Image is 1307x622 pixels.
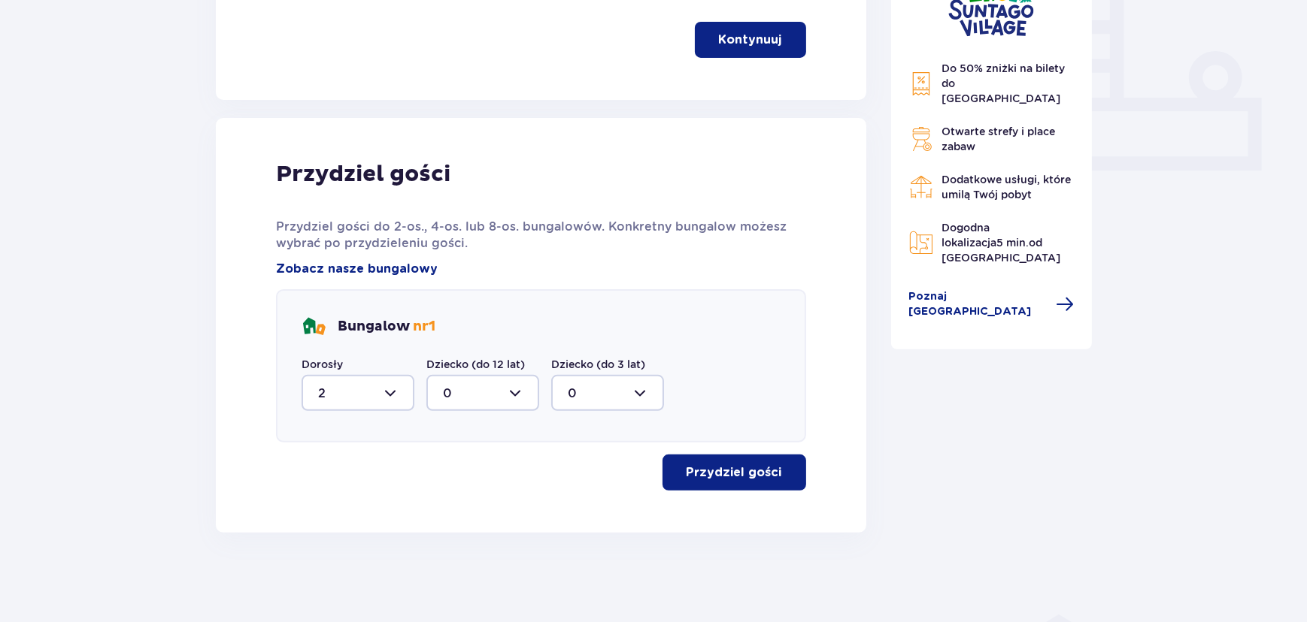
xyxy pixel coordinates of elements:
[302,357,343,372] label: Dorosły
[909,71,933,96] img: Discount Icon
[942,62,1066,104] span: Do 50% zniżki na bilety do [GEOGRAPHIC_DATA]
[909,289,1048,319] span: Poznaj [GEOGRAPHIC_DATA]
[909,175,933,199] img: Restaurant Icon
[276,261,438,277] a: Zobacz nasze bungalowy
[695,22,806,58] button: Kontynuuj
[687,464,782,481] p: Przydziel gości
[909,289,1075,319] a: Poznaj [GEOGRAPHIC_DATA]
[276,160,450,189] p: Przydziel gości
[719,32,782,48] p: Kontynuuj
[997,237,1030,249] span: 5 min.
[942,125,1056,152] span: Otwarte strefy i place zabaw
[551,357,645,372] label: Dziecko (do 3 lat)
[909,127,933,151] img: Grill Icon
[413,318,435,335] span: nr 1
[942,222,1061,264] span: Dogodna lokalizacja od [GEOGRAPHIC_DATA]
[426,357,525,372] label: Dziecko (do 12 lat)
[276,219,806,252] p: Przydziel gości do 2-os., 4-os. lub 8-os. bungalowów. Konkretny bungalow możesz wybrać po przydzi...
[302,315,326,339] img: bungalows Icon
[338,318,435,336] p: Bungalow
[942,174,1072,201] span: Dodatkowe usługi, które umilą Twój pobyt
[909,231,933,255] img: Map Icon
[663,454,806,491] button: Przydziel gości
